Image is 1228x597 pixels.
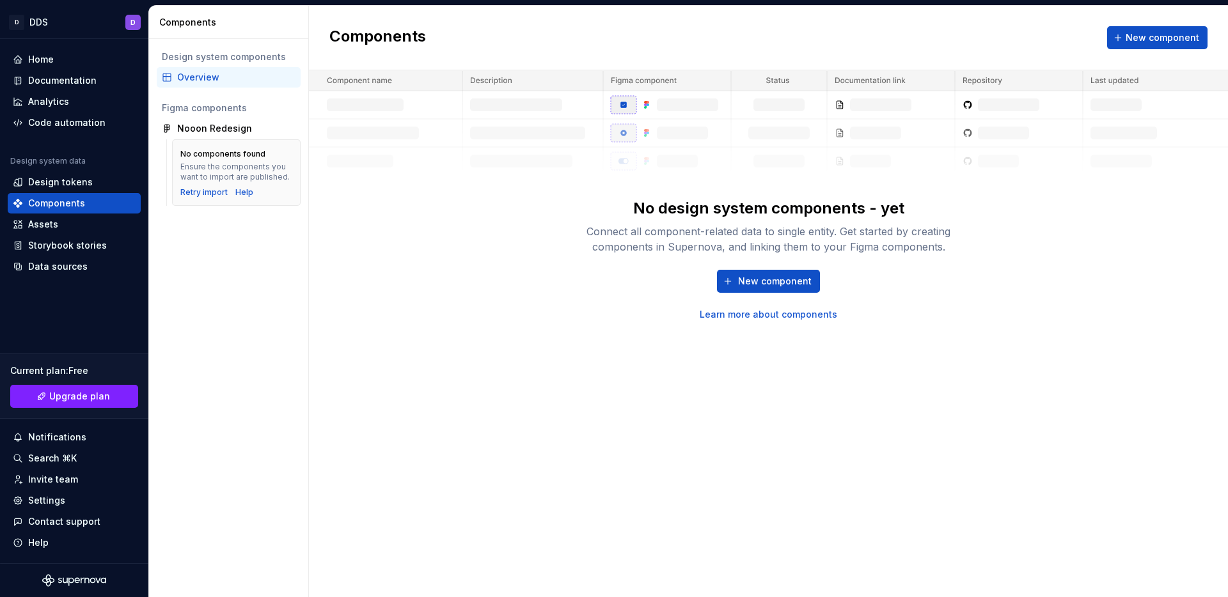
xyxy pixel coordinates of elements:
[10,364,138,377] div: Current plan : Free
[29,16,48,29] div: DDS
[564,224,973,254] div: Connect all component-related data to single entity. Get started by creating components in Supern...
[28,239,107,252] div: Storybook stories
[177,71,295,84] div: Overview
[28,515,100,528] div: Contact support
[162,50,295,63] div: Design system components
[8,256,141,277] a: Data sources
[10,385,138,408] a: Upgrade plan
[8,214,141,235] a: Assets
[8,112,141,133] a: Code automation
[28,116,106,129] div: Code automation
[42,574,106,587] svg: Supernova Logo
[1107,26,1208,49] button: New component
[738,275,812,288] span: New component
[180,162,292,182] div: Ensure the components you want to import are published.
[28,452,77,465] div: Search ⌘K
[180,149,265,159] div: No components found
[180,187,228,198] button: Retry import
[157,118,301,139] a: Nooon Redesign
[28,536,49,549] div: Help
[8,91,141,112] a: Analytics
[28,218,58,231] div: Assets
[1126,31,1199,44] span: New component
[235,187,253,198] a: Help
[8,49,141,70] a: Home
[28,95,69,108] div: Analytics
[633,198,904,219] div: No design system components - yet
[28,176,93,189] div: Design tokens
[28,74,97,87] div: Documentation
[28,260,88,273] div: Data sources
[8,490,141,511] a: Settings
[162,102,295,114] div: Figma components
[28,53,54,66] div: Home
[8,70,141,91] a: Documentation
[8,532,141,553] button: Help
[159,16,303,29] div: Components
[157,67,301,88] a: Overview
[3,8,146,36] button: DDDSD
[28,431,86,444] div: Notifications
[49,390,110,403] span: Upgrade plan
[8,469,141,490] a: Invite team
[700,308,837,321] a: Learn more about components
[8,448,141,469] button: Search ⌘K
[8,511,141,532] button: Contact support
[28,473,78,486] div: Invite team
[28,494,65,507] div: Settings
[9,15,24,30] div: D
[8,427,141,447] button: Notifications
[130,17,136,27] div: D
[28,197,85,210] div: Components
[177,122,252,135] div: Nooon Redesign
[717,270,820,293] button: New component
[8,235,141,256] a: Storybook stories
[10,156,86,166] div: Design system data
[8,193,141,213] a: Components
[329,26,426,49] h2: Components
[8,172,141,192] a: Design tokens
